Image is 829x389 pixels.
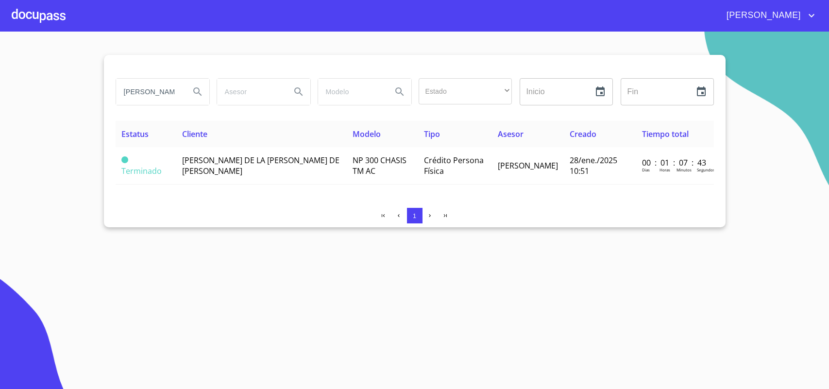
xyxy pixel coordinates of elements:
span: Crédito Persona Física [424,155,484,176]
p: Dias [642,167,650,172]
span: Tipo [424,129,440,139]
span: Terminado [121,156,128,163]
span: 28/ene./2025 10:51 [570,155,617,176]
span: Tiempo total [642,129,689,139]
input: search [116,79,182,105]
span: Modelo [353,129,381,139]
button: account of current user [719,8,817,23]
p: Minutos [677,167,692,172]
span: Creado [570,129,596,139]
span: [PERSON_NAME] [719,8,806,23]
span: Cliente [182,129,207,139]
button: Search [186,80,209,103]
span: NP 300 CHASIS TM AC [353,155,406,176]
button: Search [388,80,411,103]
span: Asesor [498,129,524,139]
p: Horas [660,167,670,172]
input: search [318,79,384,105]
p: Segundos [697,167,715,172]
div: ​ [419,78,512,104]
span: [PERSON_NAME] [498,160,558,171]
p: 00 : 01 : 07 : 43 [642,157,708,168]
button: Search [287,80,310,103]
span: Terminado [121,166,162,176]
button: 1 [407,208,423,223]
span: 1 [413,212,416,220]
input: search [217,79,283,105]
span: Estatus [121,129,149,139]
span: [PERSON_NAME] DE LA [PERSON_NAME] DE [PERSON_NAME] [182,155,339,176]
